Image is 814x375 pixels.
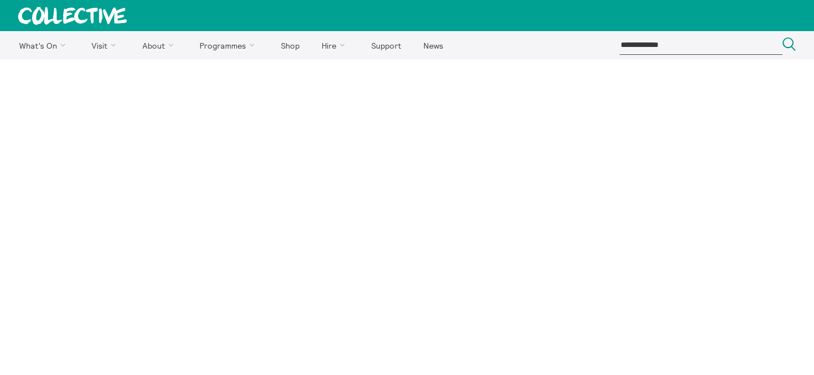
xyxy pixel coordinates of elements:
a: Visit [82,31,131,59]
a: What's On [9,31,80,59]
a: Support [361,31,411,59]
a: Programmes [190,31,269,59]
a: Hire [312,31,360,59]
a: News [413,31,453,59]
a: Shop [271,31,309,59]
a: About [132,31,188,59]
